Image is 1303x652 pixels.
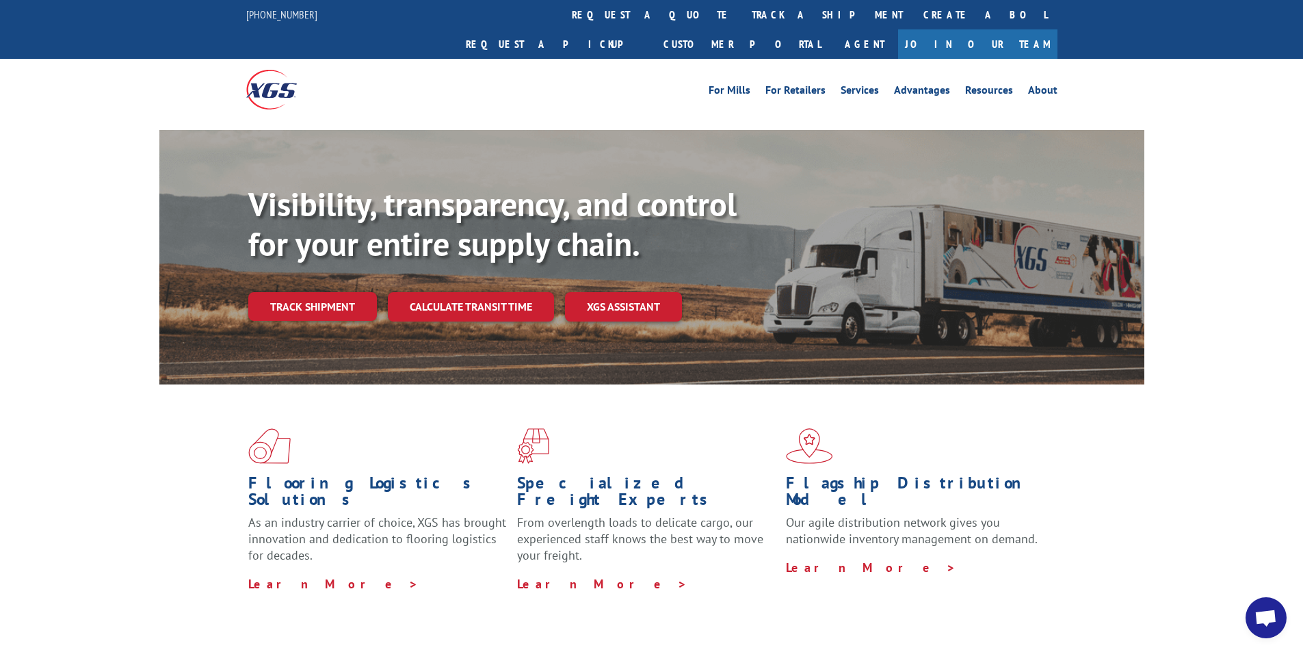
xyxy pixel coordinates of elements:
[248,475,507,514] h1: Flooring Logistics Solutions
[246,8,317,21] a: [PHONE_NUMBER]
[456,29,653,59] a: Request a pickup
[388,292,554,322] a: Calculate transit time
[786,514,1038,547] span: Our agile distribution network gives you nationwide inventory management on demand.
[517,576,687,592] a: Learn More >
[894,85,950,100] a: Advantages
[1246,597,1287,638] div: Open chat
[248,183,737,265] b: Visibility, transparency, and control for your entire supply chain.
[709,85,750,100] a: For Mills
[965,85,1013,100] a: Resources
[1028,85,1057,100] a: About
[248,428,291,464] img: xgs-icon-total-supply-chain-intelligence-red
[565,292,682,322] a: XGS ASSISTANT
[248,514,506,563] span: As an industry carrier of choice, XGS has brought innovation and dedication to flooring logistics...
[517,428,549,464] img: xgs-icon-focused-on-flooring-red
[517,475,776,514] h1: Specialized Freight Experts
[831,29,898,59] a: Agent
[248,576,419,592] a: Learn More >
[248,292,377,321] a: Track shipment
[653,29,831,59] a: Customer Portal
[765,85,826,100] a: For Retailers
[786,475,1044,514] h1: Flagship Distribution Model
[898,29,1057,59] a: Join Our Team
[786,560,956,575] a: Learn More >
[786,428,833,464] img: xgs-icon-flagship-distribution-model-red
[517,514,776,575] p: From overlength loads to delicate cargo, our experienced staff knows the best way to move your fr...
[841,85,879,100] a: Services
